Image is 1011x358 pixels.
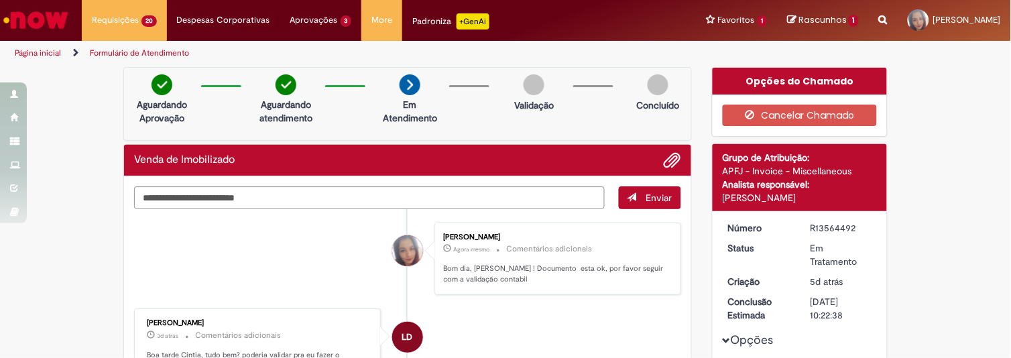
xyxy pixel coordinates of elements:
[412,13,489,29] div: Padroniza
[444,233,667,241] div: [PERSON_NAME]
[290,13,338,27] span: Aprovações
[377,98,442,125] p: Em Atendimento
[637,99,680,112] p: Concluído
[849,15,859,27] span: 1
[341,15,352,27] span: 3
[798,13,847,26] span: Rascunhos
[933,14,1001,25] span: [PERSON_NAME]
[507,243,593,255] small: Comentários adicionais
[810,241,872,268] div: Em Tratamento
[392,322,423,353] div: Larissa Davide
[718,241,800,255] dt: Status
[454,245,490,253] span: Agora mesmo
[723,105,878,126] button: Cancelar Chamado
[157,332,178,340] time: 26/09/2025 14:32:50
[810,221,872,235] div: R13564492
[718,221,800,235] dt: Número
[402,321,413,353] span: LD
[457,13,489,29] p: +GenAi
[514,99,554,112] p: Validação
[810,275,872,288] div: 24/09/2025 17:34:51
[134,186,605,209] textarea: Digite sua mensagem aqui...
[723,178,878,191] div: Analista responsável:
[810,276,843,288] span: 5d atrás
[253,98,318,125] p: Aguardando atendimento
[713,68,888,95] div: Opções do Chamado
[276,74,296,95] img: check-circle-green.png
[787,14,859,27] a: Rascunhos
[723,164,878,178] div: APFJ - Invoice - Miscellaneous
[454,245,490,253] time: 29/09/2025 11:08:51
[723,151,878,164] div: Grupo de Atribuição:
[177,13,270,27] span: Despesas Corporativas
[444,263,667,284] p: Bom dia, [PERSON_NAME] ! Documento esta ok, por favor seguir com a validação contabil
[646,192,672,204] span: Enviar
[1,7,70,34] img: ServiceNow
[141,15,157,27] span: 20
[90,48,189,58] a: Formulário de Atendimento
[619,186,681,209] button: Enviar
[718,295,800,322] dt: Conclusão Estimada
[664,152,681,169] button: Adicionar anexos
[10,41,664,66] ul: Trilhas de página
[718,13,755,27] span: Favoritos
[129,98,194,125] p: Aguardando Aprovação
[152,74,172,95] img: check-circle-green.png
[524,74,544,95] img: img-circle-grey.png
[810,276,843,288] time: 24/09/2025 17:34:51
[134,154,235,166] h2: Venda de Imobilizado Histórico de tíquete
[758,15,768,27] span: 1
[718,275,800,288] dt: Criação
[92,13,139,27] span: Requisições
[157,332,178,340] span: 3d atrás
[392,235,423,266] div: Cintia De Castro Loredo
[400,74,420,95] img: arrow-next.png
[723,191,878,204] div: [PERSON_NAME]
[195,330,281,341] small: Comentários adicionais
[371,13,392,27] span: More
[15,48,61,58] a: Página inicial
[648,74,668,95] img: img-circle-grey.png
[147,319,370,327] div: [PERSON_NAME]
[810,295,872,322] div: [DATE] 10:22:38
